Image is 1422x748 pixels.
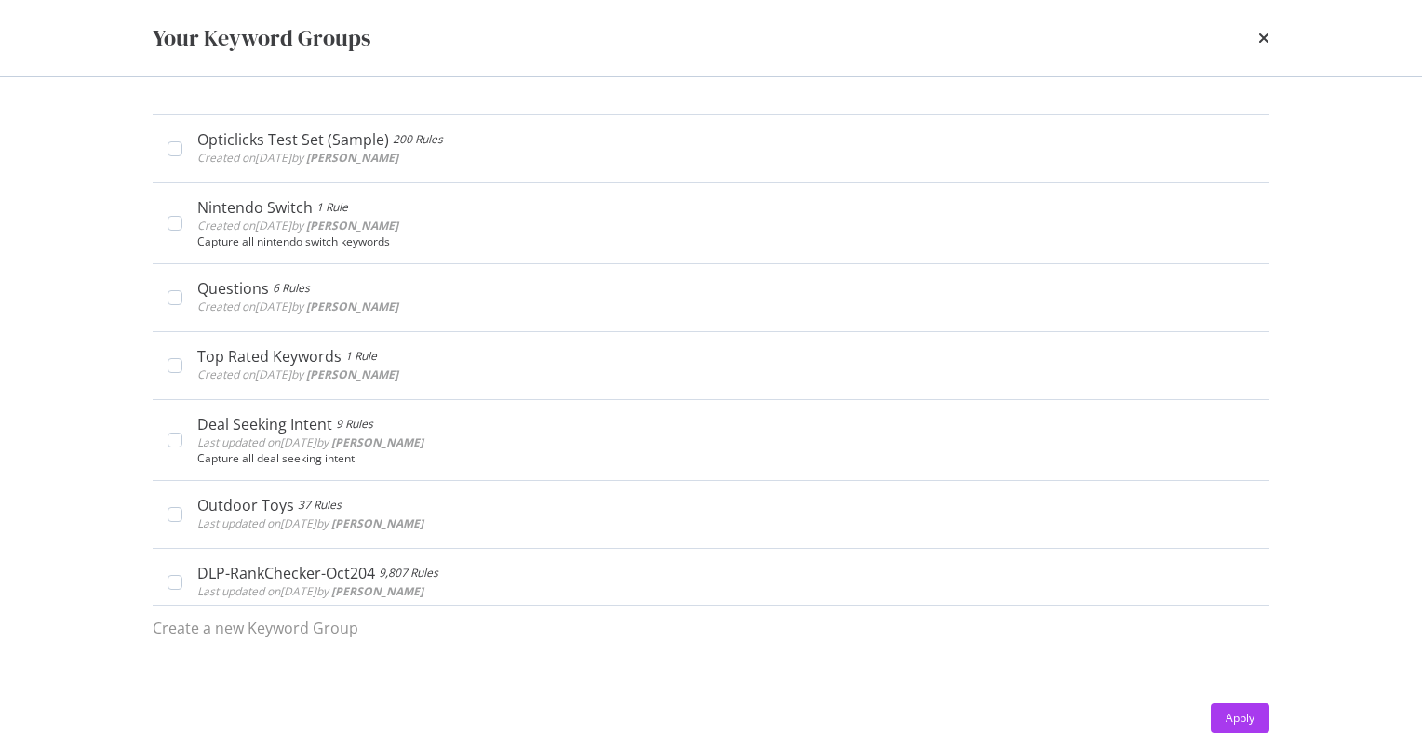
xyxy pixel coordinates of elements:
div: Your Keyword Groups [153,22,370,54]
b: [PERSON_NAME] [306,299,398,314]
b: [PERSON_NAME] [306,218,398,234]
div: 9 Rules [336,415,373,434]
div: Opticlicks Test Set (Sample) [197,130,389,149]
div: 1 Rule [316,198,348,217]
b: [PERSON_NAME] [306,367,398,382]
button: Create a new Keyword Group [153,606,358,650]
b: [PERSON_NAME] [306,150,398,166]
div: Capture all deal seeking intent [197,452,1254,465]
div: Outdoor Toys [197,496,294,514]
div: 6 Rules [273,279,310,298]
div: 9,807 Rules [379,564,438,582]
span: Created on [DATE] by [197,299,398,314]
div: Apply [1226,710,1254,726]
div: Create a new Keyword Group [153,618,358,639]
div: 200 Rules [393,130,443,149]
div: Questions [197,279,269,298]
div: DLP-RankChecker-Oct204 [197,564,375,582]
span: Created on [DATE] by [197,218,398,234]
span: Created on [DATE] by [197,367,398,382]
span: Last updated on [DATE] by [197,583,423,599]
div: Nintendo Switch [197,198,313,217]
div: 37 Rules [298,496,342,514]
button: Apply [1211,703,1269,733]
div: 1 Rule [345,347,377,366]
div: Deal Seeking Intent [197,415,332,434]
div: Capture all nintendo switch keywords [197,235,1254,248]
b: [PERSON_NAME] [331,583,423,599]
b: [PERSON_NAME] [331,434,423,450]
div: Top Rated Keywords [197,347,342,366]
span: Last updated on [DATE] by [197,515,423,531]
b: [PERSON_NAME] [331,515,423,531]
span: Last updated on [DATE] by [197,434,423,450]
span: Created on [DATE] by [197,150,398,166]
div: times [1258,22,1269,54]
